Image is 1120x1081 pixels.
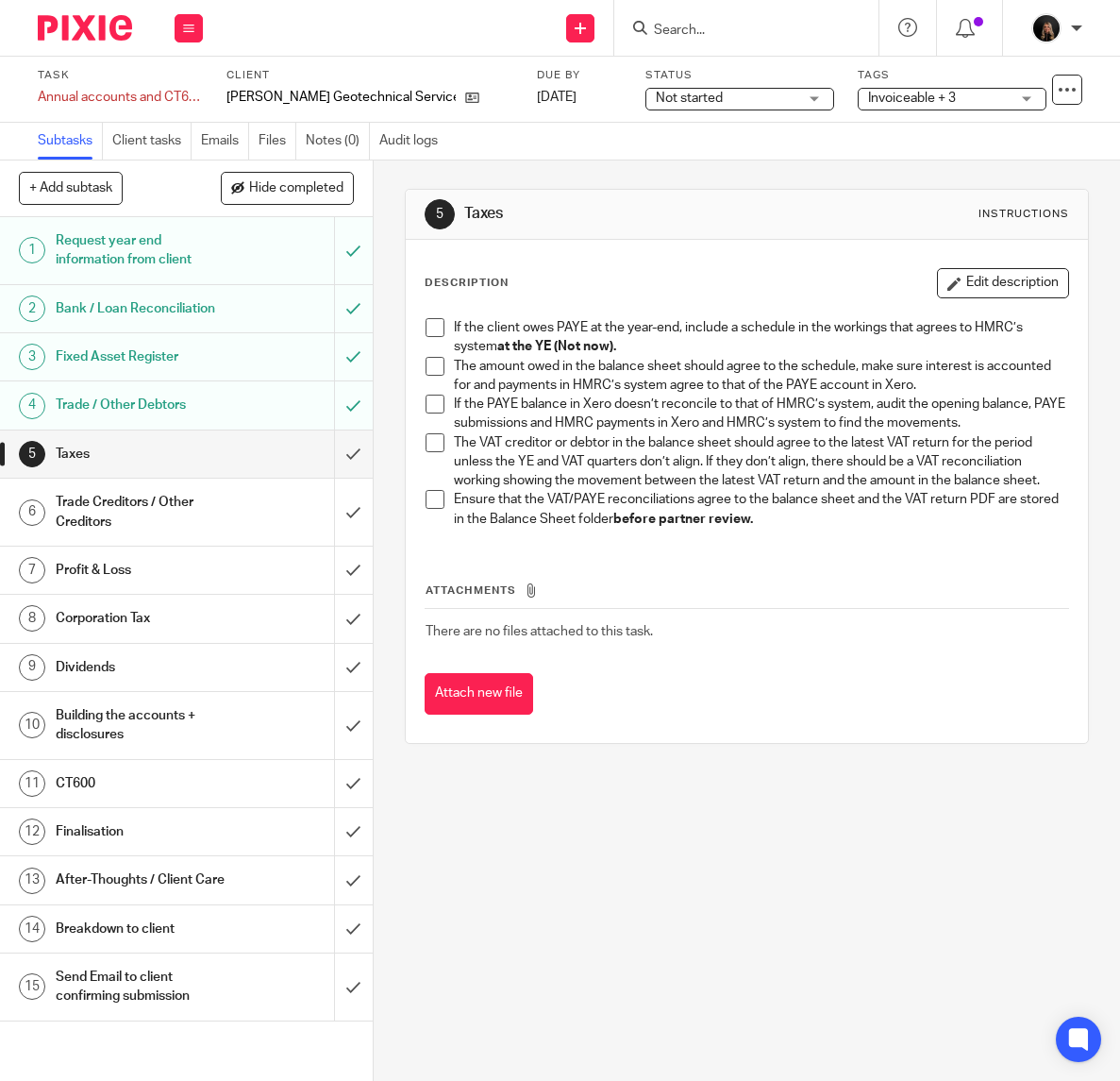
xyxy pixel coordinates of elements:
label: Client [226,68,513,83]
div: 5 [425,199,455,229]
h1: Send Email to client confirming submission [56,963,228,1011]
label: Status [645,68,834,83]
img: Pixie [38,15,132,41]
span: [DATE] [537,91,577,104]
h1: Fixed Asset Register [56,343,228,371]
div: 7 [19,557,45,583]
strong: before partner review. [613,513,753,526]
a: Subtasks [38,123,103,160]
div: 13 [19,868,45,894]
span: There are no files attached to this task. [426,625,653,638]
label: Due by [537,68,622,83]
h1: Trade Creditors / Other Creditors [56,488,228,536]
h1: After-Thoughts / Client Care [56,866,228,894]
button: + Add subtask [19,172,123,204]
p: If the client owes PAYE at the year-end, include a schedule in the workings that agrees to HMRC’s... [454,318,1068,357]
span: Hide completed [249,181,343,196]
h1: Building the accounts + disclosures [56,701,228,750]
h1: Dividends [56,653,228,682]
span: Not started [656,92,723,105]
input: Search [652,23,822,40]
a: Notes (0) [306,123,370,160]
div: Instructions [978,207,1069,222]
button: Attach new file [425,673,533,716]
div: 2 [19,296,45,322]
div: 9 [19,654,45,681]
h1: Taxes [56,440,228,468]
div: 5 [19,441,45,467]
div: 3 [19,344,45,370]
p: [PERSON_NAME] Geotechnical Services Ltd [226,88,456,107]
div: 10 [19,712,45,738]
h1: CT600 [56,769,228,798]
img: 455A9867.jpg [1031,13,1061,43]
a: Emails [201,123,249,160]
h1: Breakdown to client [56,915,228,943]
p: The VAT creditor or debtor in the balance sheet should agree to the latest VAT return for the per... [454,433,1068,491]
h1: Trade / Other Debtors [56,391,228,419]
div: 11 [19,770,45,797]
div: 12 [19,819,45,845]
label: Tags [858,68,1046,83]
h1: Taxes [464,204,787,224]
button: Hide completed [221,172,354,204]
span: Invoiceable + 3 [868,92,956,105]
div: 15 [19,973,45,1000]
h1: Bank / Loan Reconciliation [56,295,228,323]
span: Attachments [426,585,516,596]
div: 14 [19,916,45,942]
a: Files [259,123,296,160]
a: Client tasks [112,123,192,160]
label: Task [38,68,203,83]
p: If the PAYE balance in Xero doesn’t reconcile to that of HMRC’s system, audit the opening balance... [454,395,1068,433]
div: 6 [19,499,45,526]
h1: Corporation Tax [56,604,228,633]
a: Audit logs [379,123,447,160]
p: The amount owed in the balance sheet should agree to the schedule, make sure interest is accounte... [454,357,1068,396]
h1: Profit & Loss [56,556,228,584]
strong: at the YE (Not now). [497,340,616,353]
button: Edit description [937,268,1069,298]
p: Ensure that the VAT/PAYE reconciliations agree to the balance sheet and the VAT return PDF are st... [454,490,1068,529]
h1: Request year end information from client [56,227,228,275]
div: 8 [19,605,45,632]
h1: Finalisation [56,818,228,846]
div: Annual accounts and CT600 return [38,88,203,107]
p: Description [425,276,509,291]
div: 4 [19,393,45,419]
div: 1 [19,237,45,263]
